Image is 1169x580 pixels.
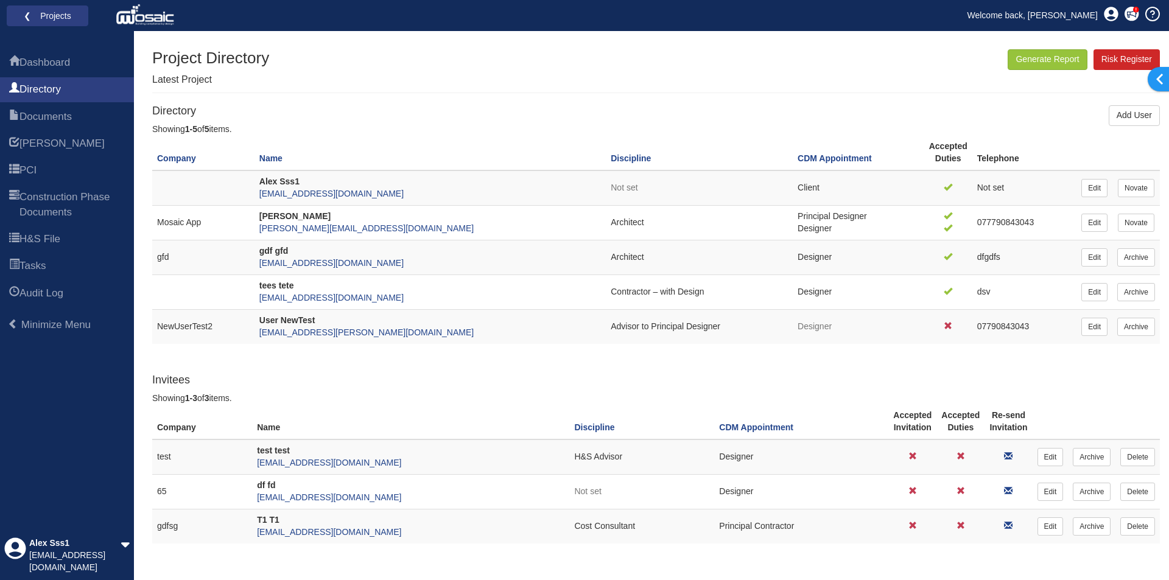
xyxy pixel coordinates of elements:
[259,223,474,233] a: [PERSON_NAME][EMAIL_ADDRESS][DOMAIN_NAME]
[21,319,91,330] span: Minimize Menu
[19,110,72,124] span: Documents
[1117,283,1155,301] a: Archive
[19,232,60,246] span: H&S File
[798,252,832,262] span: Designer
[205,393,209,403] b: 3
[9,110,19,125] span: Documents
[972,206,1077,240] td: 077790843043
[1120,517,1155,536] a: Delete
[972,170,1077,205] td: Not set
[714,509,888,543] td: Principal Contractor
[4,537,26,574] div: Profile
[9,190,19,220] span: Construction Phase Documents
[19,136,105,151] span: HARI
[19,163,37,178] span: PCI
[1081,318,1108,336] a: Edit
[719,422,793,432] a: CDM Appointment
[798,287,832,296] span: Designer
[798,183,820,192] span: Client
[259,246,288,256] strong: gdf gfd
[611,287,704,296] span: Contractor – with Design
[1081,283,1108,301] a: Edit
[1109,105,1160,126] a: Add User
[574,521,635,531] span: Cost Consultant
[29,537,121,550] div: Alex Sss1
[1037,483,1064,501] a: Edit
[257,458,401,467] a: [EMAIL_ADDRESS][DOMAIN_NAME]
[152,240,255,275] td: gfd
[19,82,61,97] span: Directory
[9,164,19,178] span: PCI
[936,405,985,439] th: Accepted Duties
[611,153,651,163] a: Discipline
[9,56,19,71] span: Dashboard
[1037,448,1064,466] a: Edit
[972,275,1077,310] td: dsv
[1073,448,1111,466] a: Archive
[1004,486,1013,496] a: Re-send Invitation
[798,223,832,233] span: Designer
[888,405,936,439] th: Accepted Invitation
[798,321,832,331] span: Designer
[574,486,601,496] span: Not set
[259,153,283,163] a: Name
[152,49,269,67] h1: Project Directory
[1118,179,1154,197] a: Novate
[259,211,331,221] strong: [PERSON_NAME]
[1117,318,1155,336] a: Archive
[259,327,474,337] a: [EMAIL_ADDRESS][PERSON_NAME][DOMAIN_NAME]
[152,73,269,87] p: Latest Project
[259,293,404,302] a: [EMAIL_ADDRESS][DOMAIN_NAME]
[1118,214,1154,232] a: Novate
[205,124,209,134] b: 5
[19,286,63,301] span: Audit Log
[924,136,972,170] th: Accepted Duties
[15,8,80,24] a: ❮ Projects
[259,189,404,198] a: [EMAIL_ADDRESS][DOMAIN_NAME]
[152,374,1160,386] h4: Invitees
[1120,483,1155,501] a: Delete
[972,136,1077,170] th: Telephone
[152,124,1160,136] div: Showing of items.
[1008,49,1087,70] button: Generate Report
[252,405,569,439] th: Name
[1073,483,1111,501] a: Archive
[257,445,290,455] strong: test test
[116,3,177,27] img: logo_white.png
[798,211,867,221] span: Principal Designer
[185,124,197,134] b: 1-5
[259,258,404,268] a: [EMAIL_ADDRESS][DOMAIN_NAME]
[1073,517,1111,536] a: Archive
[152,509,252,543] td: gdfsg
[8,319,18,329] span: Minimize Menu
[1081,179,1108,197] a: Edit
[19,259,46,273] span: Tasks
[9,232,19,247] span: H&S File
[1037,517,1064,536] a: Edit
[972,310,1077,344] td: 07790843043
[9,259,19,274] span: Tasks
[259,176,300,186] strong: Alex Sss1
[259,315,315,325] strong: User NewTest
[1081,214,1108,232] a: Edit
[574,422,614,432] a: Discipline
[29,550,121,574] div: [EMAIL_ADDRESS][DOMAIN_NAME]
[9,83,19,97] span: Directory
[257,492,401,502] a: [EMAIL_ADDRESS][DOMAIN_NAME]
[257,527,401,537] a: [EMAIL_ADDRESS][DOMAIN_NAME]
[714,474,888,509] td: Designer
[574,452,622,461] span: H&S Advisor
[1094,49,1160,70] a: Risk Register
[9,287,19,301] span: Audit Log
[798,153,872,163] a: CDM Appointment
[185,393,197,403] b: 1-3
[152,310,255,344] td: NewUserTest2
[19,190,125,220] span: Construction Phase Documents
[157,153,196,163] a: Company
[152,439,252,474] td: test
[1004,521,1013,531] a: Re-send Invitation
[152,105,1160,117] h4: Directory
[611,183,637,192] span: Not set
[1081,248,1108,267] a: Edit
[1117,248,1155,267] a: Archive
